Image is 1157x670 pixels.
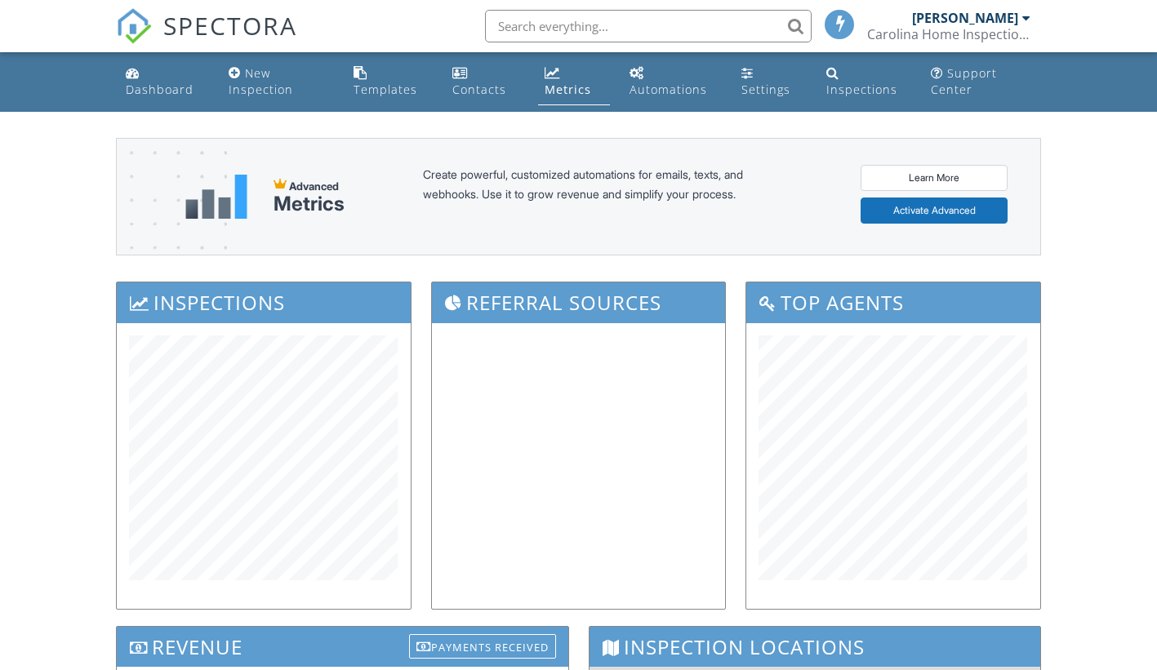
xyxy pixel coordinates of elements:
[590,627,1041,667] h3: Inspection Locations
[623,59,723,105] a: Automations (Basic)
[117,627,568,667] h3: Revenue
[163,8,297,42] span: SPECTORA
[423,165,782,229] div: Create powerful, customized automations for emails, texts, and webhooks. Use it to grow revenue a...
[861,165,1008,191] a: Learn More
[126,82,194,97] div: Dashboard
[432,282,726,322] h3: Referral Sources
[735,59,806,105] a: Settings
[274,193,345,215] div: Metrics
[452,82,506,97] div: Contacts
[741,82,790,97] div: Settings
[924,59,1038,105] a: Support Center
[229,65,293,97] div: New Inspection
[117,282,411,322] h3: Inspections
[867,26,1030,42] div: Carolina Home Inspection Group
[485,10,812,42] input: Search everything...
[119,59,209,105] a: Dashboard
[912,10,1018,26] div: [PERSON_NAME]
[116,8,152,44] img: The Best Home Inspection Software - Spectora
[289,180,339,193] span: Advanced
[746,282,1040,322] h3: Top Agents
[446,59,524,105] a: Contacts
[545,82,591,97] div: Metrics
[538,59,610,105] a: Metrics
[222,59,334,105] a: New Inspection
[820,59,912,105] a: Inspections
[347,59,433,105] a: Templates
[354,82,417,97] div: Templates
[409,631,556,658] a: Payments Received
[826,82,897,97] div: Inspections
[117,139,227,319] img: advanced-banner-bg-f6ff0eecfa0ee76150a1dea9fec4b49f333892f74bc19f1b897a312d7a1b2ff3.png
[185,175,247,219] img: metrics-aadfce2e17a16c02574e7fc40e4d6b8174baaf19895a402c862ea781aae8ef5b.svg
[409,634,556,659] div: Payments Received
[931,65,997,97] div: Support Center
[116,22,297,56] a: SPECTORA
[630,82,707,97] div: Automations
[861,197,1008,224] a: Activate Advanced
